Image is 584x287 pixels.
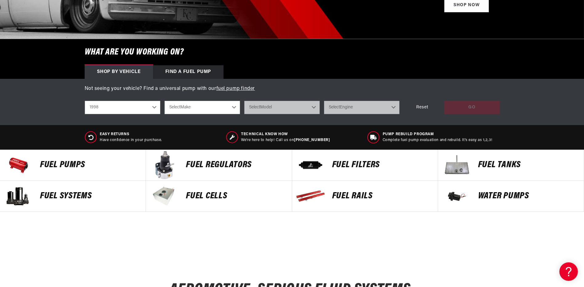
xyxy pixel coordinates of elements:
[332,192,432,201] p: FUEL Rails
[292,181,438,212] a: FUEL Rails FUEL Rails
[292,150,438,181] a: FUEL FILTERS FUEL FILTERS
[164,101,240,114] select: Make
[438,181,584,212] a: Water Pumps Water Pumps
[441,150,472,180] img: Fuel Tanks
[295,150,326,180] img: FUEL FILTERS
[244,101,320,114] select: Model
[295,181,326,212] img: FUEL Rails
[149,181,180,212] img: FUEL Cells
[294,138,330,142] a: [PHONE_NUMBER]
[149,150,180,180] img: FUEL REGULATORS
[332,160,432,170] p: FUEL FILTERS
[146,150,292,181] a: FUEL REGULATORS FUEL REGULATORS
[40,160,139,170] p: Fuel Pumps
[100,138,162,143] p: Have confidence in your purchase.
[404,101,441,115] div: Reset
[85,85,500,93] p: Not seeing your vehicle? Find a universal pump with our
[324,101,400,114] select: Engine
[3,181,34,212] img: Fuel Systems
[241,132,330,137] span: Technical Know How
[478,192,578,201] p: Water Pumps
[146,181,292,212] a: FUEL Cells FUEL Cells
[100,132,162,137] span: Easy Returns
[186,192,285,201] p: FUEL Cells
[383,132,493,137] span: Pump Rebuild program
[241,138,330,143] p: We’re here to help! Call us on
[85,101,160,114] select: Year
[3,150,34,180] img: Fuel Pumps
[69,39,515,65] h6: What are you working on?
[186,160,285,170] p: FUEL REGULATORS
[383,138,493,143] p: Complete fuel pump evaluation and rebuild. It's easy as 1,2,3!
[216,86,255,91] a: fuel pump finder
[85,65,153,79] div: Shop by vehicle
[40,192,139,201] p: Fuel Systems
[441,181,472,212] img: Water Pumps
[438,150,584,181] a: Fuel Tanks Fuel Tanks
[478,160,578,170] p: Fuel Tanks
[153,65,224,79] div: Find a Fuel Pump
